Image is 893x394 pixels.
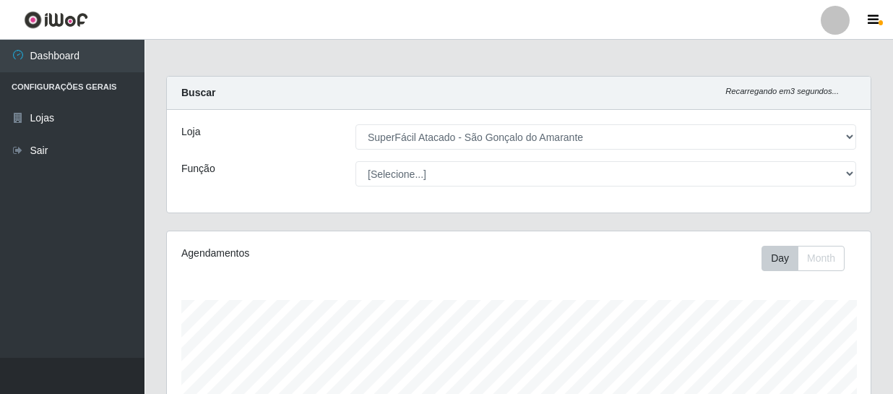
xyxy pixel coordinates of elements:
i: Recarregando em 3 segundos... [725,87,839,95]
img: CoreUI Logo [24,11,88,29]
label: Loja [181,124,200,140]
div: Toolbar with button groups [762,246,856,271]
label: Função [181,161,215,176]
strong: Buscar [181,87,215,98]
div: Agendamentos [181,246,450,261]
div: First group [762,246,845,271]
button: Month [798,246,845,271]
button: Day [762,246,798,271]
